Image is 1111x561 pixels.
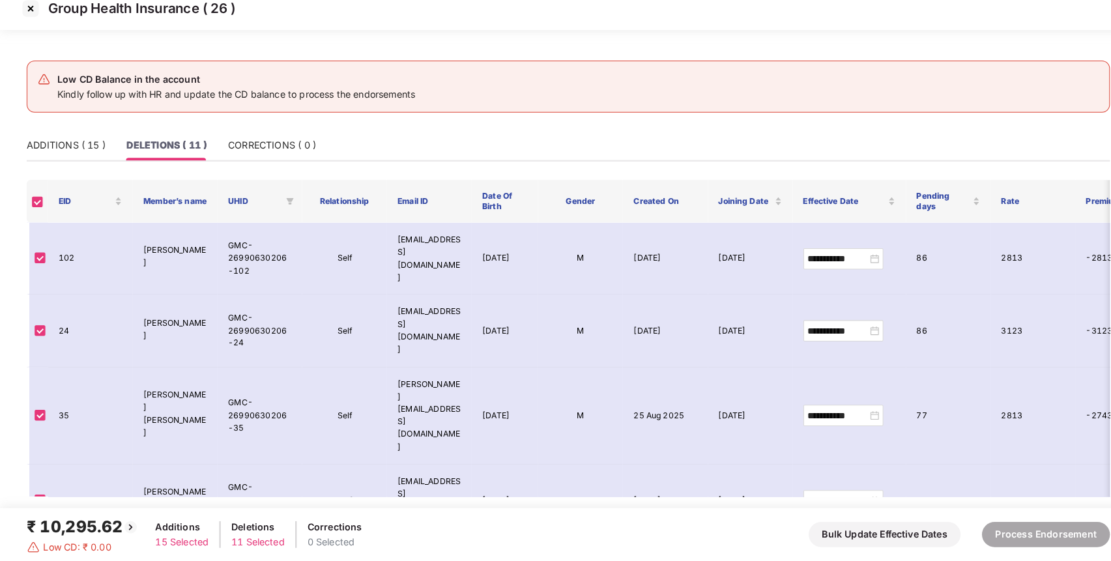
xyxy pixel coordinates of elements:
[26,515,136,540] div: ₹ 10,295.62
[609,300,691,371] td: [DATE]
[886,467,968,537] td: 86
[886,300,968,371] td: 86
[277,201,290,217] span: filter
[968,188,1051,230] th: Rate
[785,204,865,214] span: Effective Date
[140,251,202,276] p: [PERSON_NAME]
[47,467,130,537] td: 56
[609,467,691,537] td: [DATE]
[692,300,775,371] td: [DATE]
[152,521,204,535] div: Additions
[140,322,202,347] p: [PERSON_NAME]
[212,300,295,371] td: GMC-26990630206-24
[968,467,1051,537] td: 2813
[26,541,39,554] img: svg+xml;base64,PHN2ZyBpZD0iRGFuZ2VyLTMyeDMyIiB4bWxucz0iaHR0cDovL3d3dy53My5vcmcvMjAwMC9zdmciIHdpZH...
[152,535,204,549] div: 15 Selected
[20,10,40,31] img: svg+xml;base64,PHN2ZyBpZD0iQ3Jvc3MtMzJ4MzIiIHhtbG5zPSJodHRwOi8vd3d3LnczLm9yZy8yMDAwL3N2ZyIgd2lkdG...
[886,230,968,300] td: 86
[526,300,609,371] td: M
[896,199,948,220] span: Pending days
[212,230,295,300] td: GMC-26990630206-102
[692,371,775,467] td: [DATE]
[609,230,691,300] td: [DATE]
[295,188,378,230] th: Relationship
[223,204,274,214] span: UHID
[378,188,461,230] th: Email ID
[526,230,609,300] td: M
[212,371,295,467] td: GMC-26990630206-35
[300,535,354,549] div: 0 Selected
[140,392,202,441] p: [PERSON_NAME] [PERSON_NAME]
[57,204,109,214] span: EID
[226,521,278,535] div: Deletions
[140,487,202,512] p: [PERSON_NAME]
[960,523,1085,547] button: Process Endorsement
[56,82,406,98] div: Low CD Balance in the account
[26,147,103,162] div: ADDITIONS ( 15 )
[36,83,50,96] img: svg+xml;base64,PHN2ZyB4bWxucz0iaHR0cDovL3d3dy53My5vcmcvMjAwMC9zdmciIHdpZHRoPSIyNCIgaGVpZ2h0PSIyNC...
[226,535,278,549] div: 11 Selected
[968,371,1051,467] td: 2813
[130,188,212,230] th: Member’s name
[378,467,461,537] td: [EMAIL_ADDRESS][DOMAIN_NAME]
[692,188,775,230] th: Joining Date
[609,371,691,467] td: 25 Aug 2025
[775,188,886,230] th: Effective Date
[47,230,130,300] td: 102
[968,300,1051,371] td: 3123
[461,371,526,467] td: [DATE]
[47,371,130,467] td: 35
[300,521,354,535] div: Corrections
[609,188,691,230] th: Created On
[886,188,968,230] th: Pending days
[120,520,136,536] img: svg+xml;base64,PHN2ZyBpZD0iQmFjay0yMHgyMCIgeG1sbnM9Imh0dHA6Ly93d3cudzMub3JnLzIwMDAvc3ZnIiB3aWR0aD...
[702,204,755,214] span: Joining Date
[692,467,775,537] td: [DATE]
[47,13,230,29] p: Group Health Insurance ( 26 )
[378,300,461,371] td: [EMAIL_ADDRESS][DOMAIN_NAME]
[280,205,287,213] span: filter
[295,467,378,537] td: Self
[42,540,109,554] span: Low CD: ₹ 0.00
[378,371,461,467] td: [PERSON_NAME][EMAIL_ADDRESS][DOMAIN_NAME]
[124,147,202,162] div: DELETIONS ( 11 )
[461,300,526,371] td: [DATE]
[223,147,309,162] div: CORRECTIONS ( 0 )
[886,371,968,467] td: 77
[526,188,609,230] th: Gender
[461,230,526,300] td: [DATE]
[968,230,1051,300] td: 2813
[47,188,130,230] th: EID
[212,467,295,537] td: GMC-26990630206-56
[790,523,939,547] button: Bulk Update Effective Dates
[461,188,526,230] th: Date Of Birth
[295,300,378,371] td: Self
[692,230,775,300] td: [DATE]
[378,230,461,300] td: [EMAIL_ADDRESS][DOMAIN_NAME]
[461,467,526,537] td: [DATE]
[295,371,378,467] td: Self
[526,371,609,467] td: M
[295,230,378,300] td: Self
[47,300,130,371] td: 24
[526,467,609,537] td: F
[56,98,406,112] div: Kindly follow up with HR and update the CD balance to process the endorsements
